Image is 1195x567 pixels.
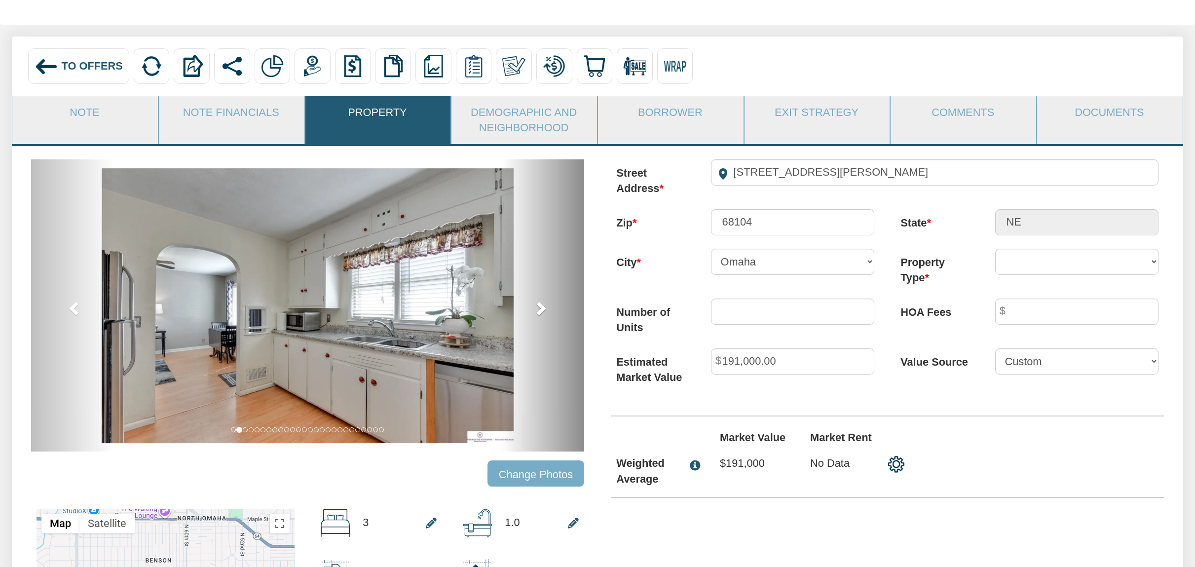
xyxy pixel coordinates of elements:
img: history.png [341,55,364,77]
button: Toggle fullscreen view [270,514,290,533]
input: Change Photos [487,460,585,487]
img: loan_mod.png [543,55,565,77]
img: bath.svg [463,509,492,538]
a: Documents [1037,96,1182,129]
img: wrap.svg [664,55,686,77]
img: for_sale.png [623,55,646,77]
label: Market Rent [797,430,887,445]
p: 3 [363,509,369,536]
label: HOA Fees [888,299,982,320]
label: Property Type [888,249,982,285]
a: Note Financials [159,96,303,129]
label: Zip [603,209,698,230]
img: copy.png [382,55,405,77]
a: Property [305,96,450,129]
p: 1.0 [505,509,520,536]
label: Estimated Market Value [603,348,698,385]
img: back_arrow_left_icon.svg [35,55,58,78]
a: Demographic and Neighborhood [451,96,596,145]
img: beds.svg [321,509,350,538]
span: To Offers [62,60,123,72]
img: partial.png [261,55,284,77]
button: Show street map [41,514,79,533]
p: No Data [810,455,874,471]
img: settings.png [888,455,905,473]
label: City [603,249,698,270]
img: make_own.png [502,55,525,77]
p: $191,000 [720,455,784,471]
label: Street Address [603,159,698,196]
label: Market Value [707,430,797,445]
img: payment.png [301,55,324,77]
a: Note [12,96,157,129]
div: Weighted Average [616,455,684,486]
a: Exit Strategy [745,96,889,129]
img: export.svg [181,55,203,77]
img: serviceOrders.png [462,55,485,77]
img: buy.svg [583,55,606,77]
label: State [888,209,982,230]
button: Show satellite imagery [79,514,135,533]
a: Comments [891,96,1035,129]
img: 574568 [102,168,514,443]
img: share.svg [221,55,243,77]
label: Value Source [888,348,982,370]
a: Borrower [598,96,743,129]
img: reports.png [422,55,445,77]
label: Number of Units [603,299,698,335]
